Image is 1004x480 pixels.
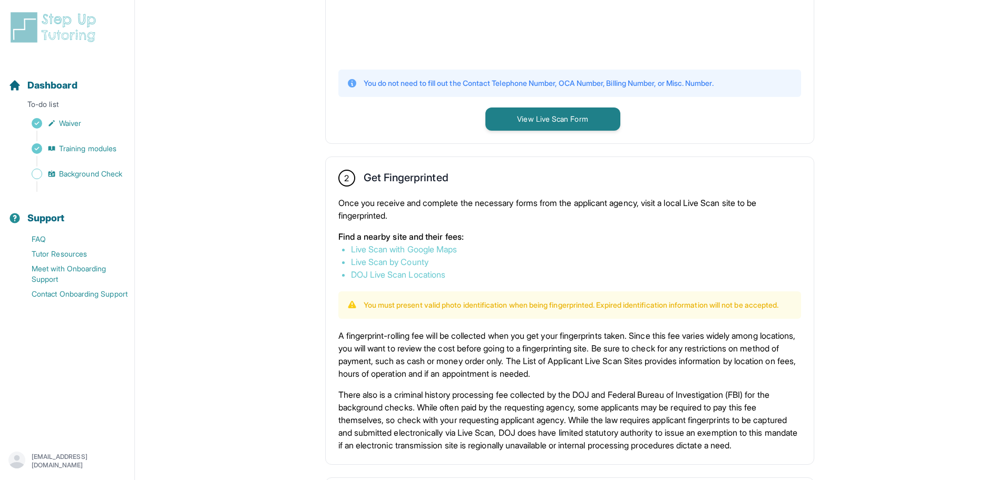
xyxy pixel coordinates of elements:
[351,244,457,254] a: Live Scan with Google Maps
[485,107,620,131] button: View Live Scan Form
[351,269,446,280] a: DOJ Live Scan Locations
[27,211,65,226] span: Support
[8,261,134,287] a: Meet with Onboarding Support
[59,169,122,179] span: Background Check
[27,78,77,93] span: Dashboard
[351,257,428,267] a: Live Scan by County
[338,388,801,452] p: There also is a criminal history processing fee collected by the DOJ and Federal Bureau of Invest...
[8,141,134,156] a: Training modules
[8,247,134,261] a: Tutor Resources
[8,452,126,471] button: [EMAIL_ADDRESS][DOMAIN_NAME]
[59,143,116,154] span: Training modules
[364,300,779,310] p: You must present valid photo identification when being fingerprinted. Expired identification info...
[8,116,134,131] a: Waiver
[338,329,801,380] p: A fingerprint-rolling fee will be collected when you get your fingerprints taken. Since this fee ...
[4,99,130,114] p: To-do list
[344,172,349,184] span: 2
[8,78,77,93] a: Dashboard
[59,118,81,129] span: Waiver
[364,78,714,89] p: You do not need to fill out the Contact Telephone Number, OCA Number, Billing Number, or Misc. Nu...
[4,194,130,230] button: Support
[364,171,449,188] h2: Get Fingerprinted
[485,113,620,124] a: View Live Scan Form
[32,453,126,469] p: [EMAIL_ADDRESS][DOMAIN_NAME]
[8,232,134,247] a: FAQ
[338,197,801,222] p: Once you receive and complete the necessary forms from the applicant agency, visit a local Live S...
[8,166,134,181] a: Background Check
[338,230,801,243] p: Find a nearby site and their fees:
[8,287,134,301] a: Contact Onboarding Support
[8,11,102,44] img: logo
[4,61,130,97] button: Dashboard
